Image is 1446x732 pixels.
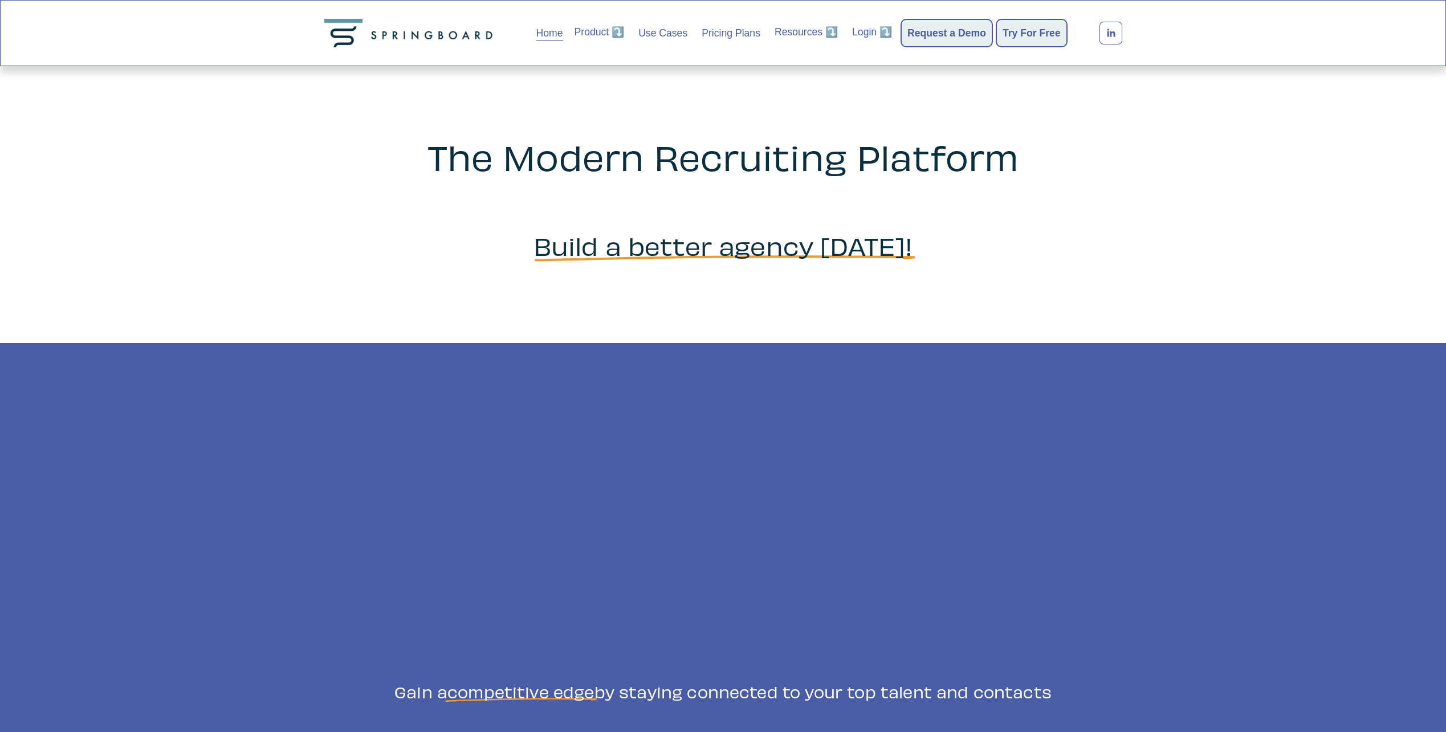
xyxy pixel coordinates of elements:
[775,24,838,40] a: folder dropdown
[775,25,838,39] span: Resources ⤵️
[490,391,977,664] iframe: YouTube video player
[324,682,1122,701] h4: Gain a by staying connected to your top talent and contacts
[533,230,913,261] span: Build a better agency [DATE]!
[348,138,1098,176] h2: The Modern Recruiting Platform
[852,25,892,39] span: Login ⤵️
[1099,22,1122,44] a: LinkedIn
[536,24,563,42] a: Home
[1389,677,1446,732] iframe: Chat Widget
[907,25,986,41] a: Request a Demo
[702,24,760,42] a: Pricing Plans
[447,682,594,701] span: competitive edge
[1003,25,1061,41] a: Try For Free
[852,24,892,40] a: folder dropdown
[324,19,498,47] img: Springboard Technologies
[575,25,625,39] span: Product ⤵️
[575,24,625,40] a: folder dropdown
[638,24,687,42] a: Use Cases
